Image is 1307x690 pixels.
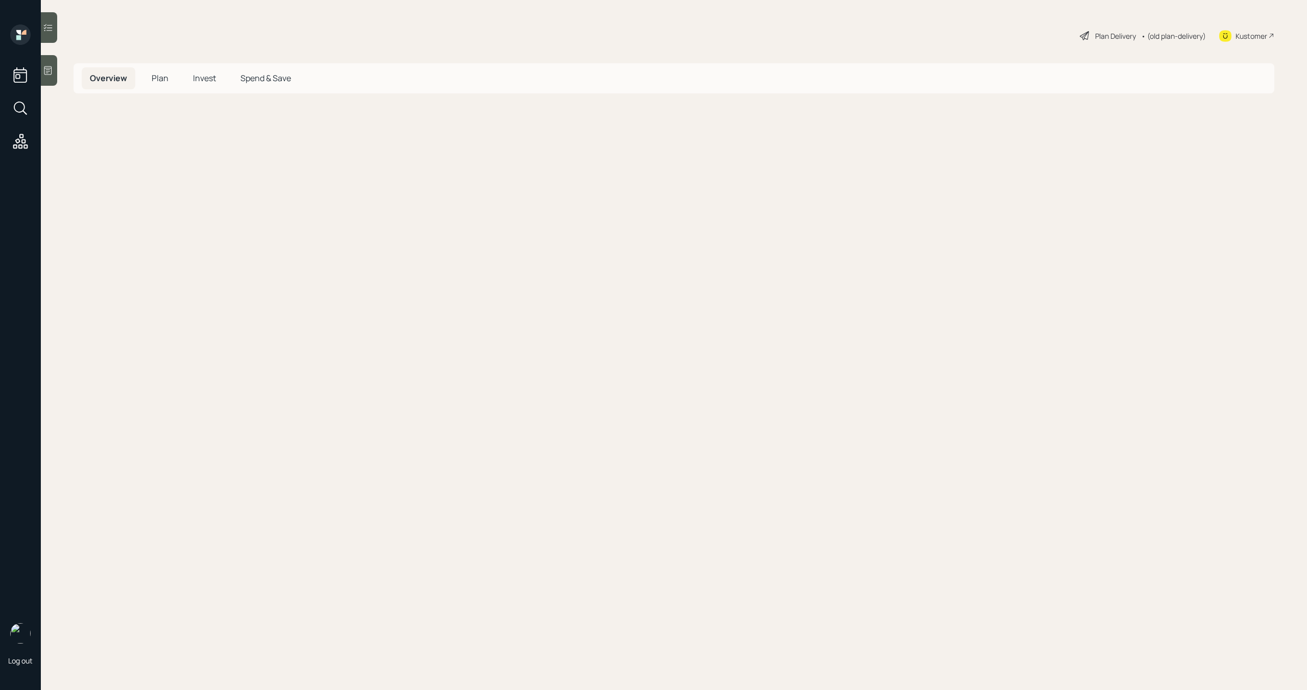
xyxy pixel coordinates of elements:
span: Overview [90,72,127,84]
div: • (old plan-delivery) [1141,31,1206,41]
div: Plan Delivery [1095,31,1136,41]
span: Spend & Save [240,72,291,84]
span: Invest [193,72,216,84]
div: Kustomer [1236,31,1267,41]
span: Plan [152,72,168,84]
img: michael-russo-headshot.png [10,623,31,644]
div: Log out [8,656,33,666]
